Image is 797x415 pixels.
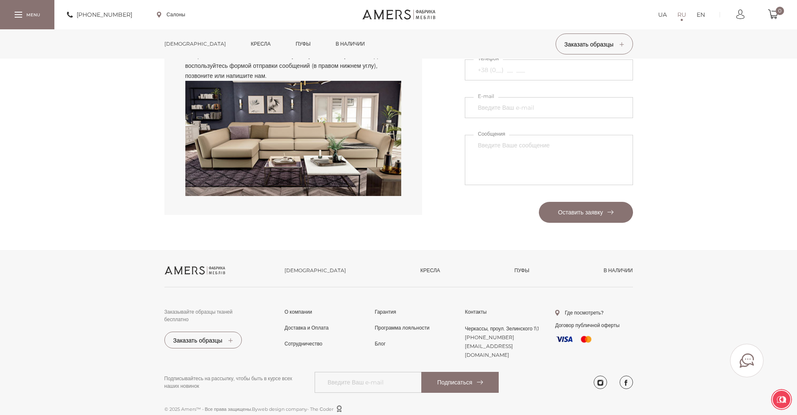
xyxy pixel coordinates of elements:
[515,267,530,274] a: Пуфы
[157,11,185,18] a: Салоны
[375,308,396,316] a: Гарантия
[465,59,633,80] input: +38 (0__) __ ___
[420,267,440,274] a: Кресла
[677,10,686,20] a: RU
[465,308,487,316] a: Контакты
[421,372,499,393] button: Подписаться
[173,337,233,344] span: Заказать образцы
[245,29,277,59] a: Кресла
[539,202,633,223] button: Оставить заявку
[329,29,371,59] a: в наличии
[555,322,620,328] a: Договор публичной оферты
[564,41,624,48] span: Заказать образцы
[375,340,386,348] a: Блог
[776,7,784,15] span: 0
[604,267,633,274] a: в наличии
[556,34,633,54] button: Заказать образцы
[465,325,538,332] a: Черкассы, проул. Зелинского 1\1
[474,129,509,138] label: Сообщения
[558,209,613,216] span: Оставить заявку
[67,10,132,20] a: [PHONE_NUMBER]
[284,340,322,348] a: Сотрудничество
[474,92,498,101] label: E-mail
[164,308,242,323] p: Заказывайте образцы тканей бесплатно
[315,372,499,393] input: Введите Ваш e-mail
[465,334,514,340] a: [PHONE_NUMBER]
[258,406,307,412] a: web design company
[164,332,242,348] button: Заказать образцы
[555,309,604,317] a: Где посмотреть?
[185,41,402,81] p: касающиеся оплаты и доставки товаров от интернет-магазина AMERS, можно получить у наших консульта...
[284,308,312,316] a: О компании
[164,375,302,390] p: Подписывайтесь на рассылку, чтобы быть в курсе всех наших новинок
[158,29,232,59] a: [DEMOGRAPHIC_DATA]
[375,324,430,332] a: Программа лояльности
[594,376,607,389] a: instagram
[465,343,513,358] a: [EMAIL_ADDRESS][DOMAIN_NAME]
[658,10,667,20] a: UA
[465,97,633,118] input: Введите Ваш e-mail
[437,379,483,386] span: Подписаться
[252,405,342,413] span: By - The Сoder
[284,324,329,332] a: Доставка и Оплата
[620,376,633,389] a: facebook
[164,405,633,413] p: © 2025 Amers™ - Все права защищены.
[284,267,346,274] a: [DEMOGRAPHIC_DATA]
[697,10,705,20] a: EN
[290,29,317,59] a: Пуфы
